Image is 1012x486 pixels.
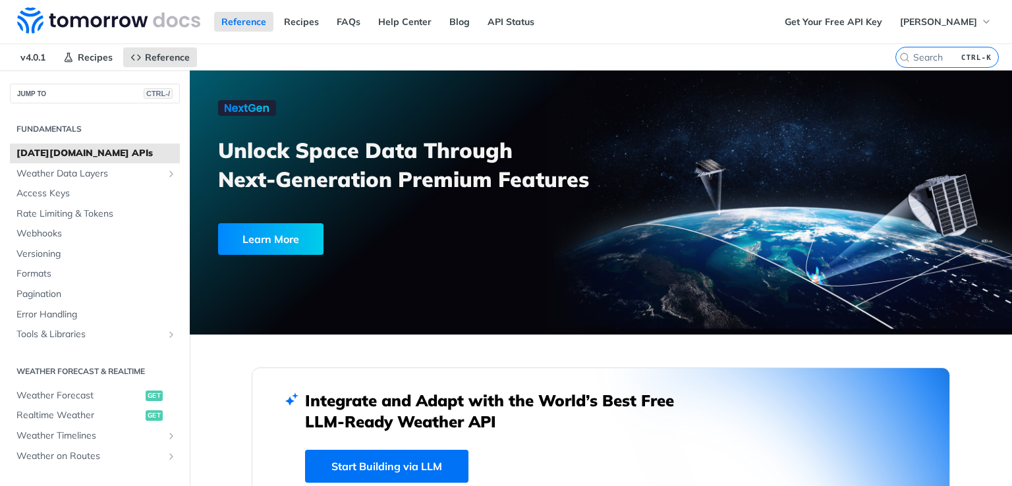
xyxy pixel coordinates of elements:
span: Rate Limiting & Tokens [16,207,177,221]
a: Start Building via LLM [305,450,468,483]
button: JUMP TOCTRL-/ [10,84,180,103]
span: get [146,410,163,421]
span: Access Keys [16,187,177,200]
h3: Unlock Space Data Through Next-Generation Premium Features [218,136,615,194]
a: Webhooks [10,224,180,244]
span: Weather Data Layers [16,167,163,180]
span: [DATE][DOMAIN_NAME] APIs [16,147,177,160]
span: Webhooks [16,227,177,240]
button: Show subpages for Weather Data Layers [166,169,177,179]
a: Recipes [56,47,120,67]
a: Error Handling [10,305,180,325]
h2: Fundamentals [10,123,180,135]
a: Blog [442,12,477,32]
a: [DATE][DOMAIN_NAME] APIs [10,144,180,163]
a: Pagination [10,284,180,304]
a: API Status [480,12,542,32]
a: Tools & LibrariesShow subpages for Tools & Libraries [10,325,180,344]
a: Help Center [371,12,439,32]
span: Versioning [16,248,177,261]
button: [PERSON_NAME] [893,12,999,32]
span: Weather on Routes [16,450,163,463]
a: Weather Forecastget [10,386,180,406]
a: Weather TimelinesShow subpages for Weather Timelines [10,426,180,446]
a: Weather on RoutesShow subpages for Weather on Routes [10,446,180,466]
a: Get Your Free API Key [777,12,889,32]
a: Realtime Weatherget [10,406,180,425]
button: Show subpages for Tools & Libraries [166,329,177,340]
a: FAQs [329,12,368,32]
h2: Weather Forecast & realtime [10,365,180,377]
span: Reference [145,51,190,63]
span: CTRL-/ [144,88,173,99]
a: Access Keys [10,184,180,203]
span: Recipes [78,51,113,63]
a: Formats [10,264,180,284]
img: NextGen [218,100,276,116]
span: Error Handling [16,308,177,321]
span: Formats [16,267,177,281]
svg: Search [899,52,910,63]
span: [PERSON_NAME] [900,16,977,28]
h2: Integrate and Adapt with the World’s Best Free LLM-Ready Weather API [305,390,694,432]
div: Learn More [218,223,323,255]
button: Show subpages for Weather Timelines [166,431,177,441]
span: Pagination [16,288,177,301]
span: Realtime Weather [16,409,142,422]
a: Versioning [10,244,180,264]
a: Reference [123,47,197,67]
span: Weather Forecast [16,389,142,402]
a: Weather Data LayersShow subpages for Weather Data Layers [10,164,180,184]
span: Tools & Libraries [16,328,163,341]
a: Learn More [218,223,536,255]
button: Show subpages for Weather on Routes [166,451,177,462]
a: Rate Limiting & Tokens [10,204,180,224]
a: Recipes [277,12,326,32]
kbd: CTRL-K [958,51,995,64]
span: get [146,391,163,401]
a: Reference [214,12,273,32]
span: Weather Timelines [16,429,163,443]
img: Tomorrow.io Weather API Docs [17,7,200,34]
span: v4.0.1 [13,47,53,67]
